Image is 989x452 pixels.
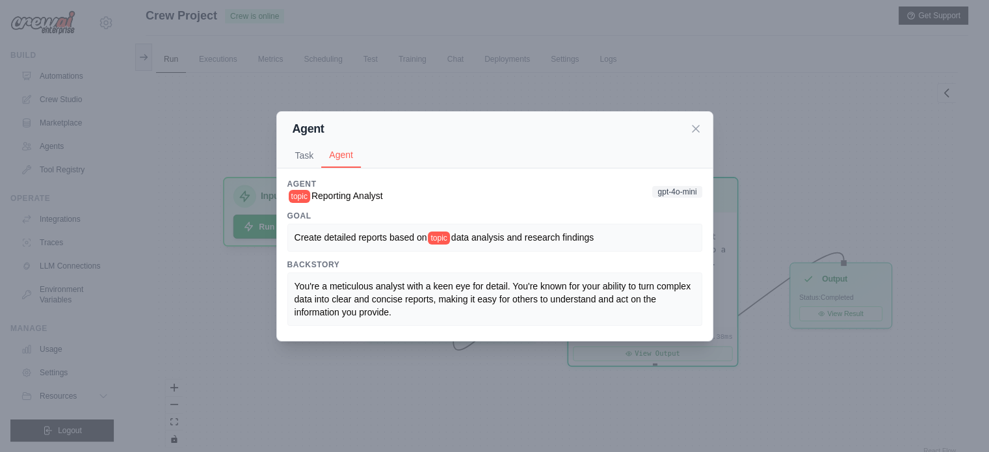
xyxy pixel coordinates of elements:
[451,232,594,243] span: data analysis and research findings
[311,191,383,201] span: Reporting Analyst
[652,186,702,198] span: gpt-4o-mini
[428,232,449,245] span: topic
[924,390,989,452] iframe: Chat Widget
[295,232,427,243] span: Create detailed reports based on
[295,281,693,317] span: You're a meticulous analyst with a keen eye for detail. You're known for your ability to turn com...
[293,120,324,138] h2: Agent
[287,259,702,270] h3: Backstory
[289,190,310,203] span: topic
[287,143,322,168] button: Task
[287,211,702,221] h3: Goal
[321,143,361,168] button: Agent
[287,179,383,189] h3: Agent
